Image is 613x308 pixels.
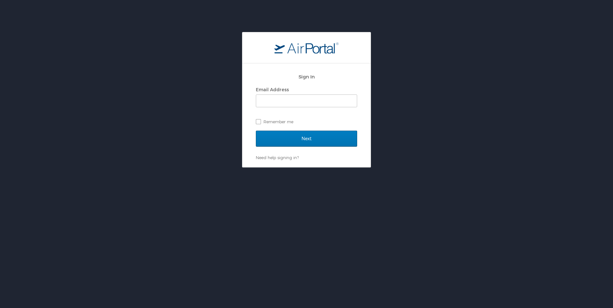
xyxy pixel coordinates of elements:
input: Next [256,131,357,147]
label: Remember me [256,117,357,126]
img: logo [274,42,339,53]
h2: Sign In [256,73,357,80]
label: Email Address [256,87,289,92]
a: Need help signing in? [256,155,299,160]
